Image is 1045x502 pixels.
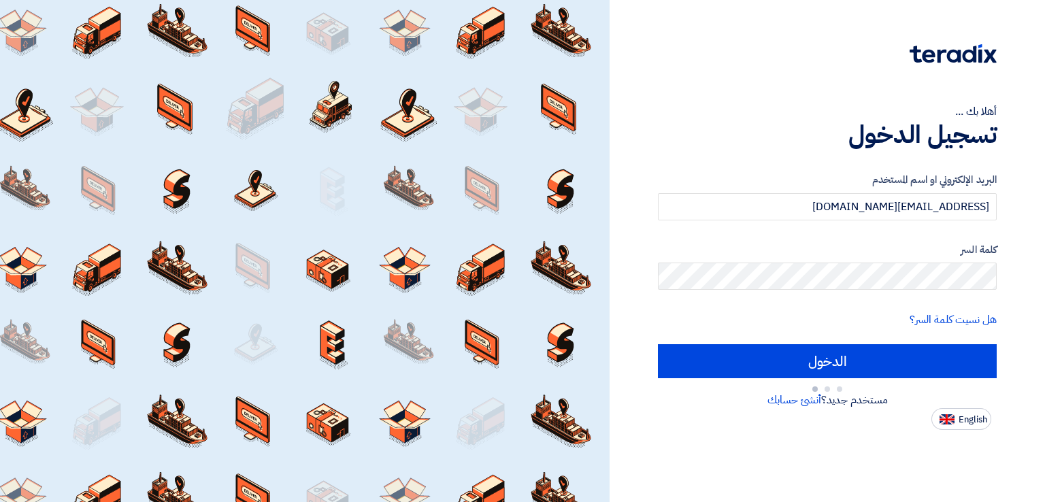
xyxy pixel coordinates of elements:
a: هل نسيت كلمة السر؟ [910,312,997,328]
a: أنشئ حسابك [767,392,821,408]
img: Teradix logo [910,44,997,63]
div: مستخدم جديد؟ [658,392,997,408]
h1: تسجيل الدخول [658,120,997,150]
button: English [931,408,991,430]
span: English [959,415,987,424]
input: أدخل بريد العمل الإلكتروني او اسم المستخدم الخاص بك ... [658,193,997,220]
label: كلمة السر [658,242,997,258]
label: البريد الإلكتروني او اسم المستخدم [658,172,997,188]
div: أهلا بك ... [658,103,997,120]
input: الدخول [658,344,997,378]
img: en-US.png [940,414,955,424]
